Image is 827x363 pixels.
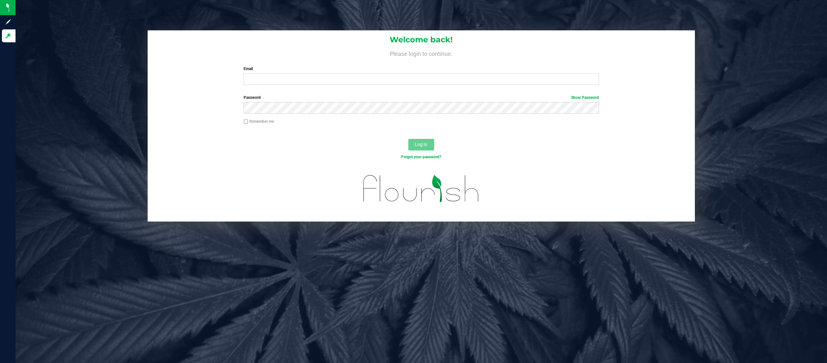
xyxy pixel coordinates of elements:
[244,95,261,100] span: Password
[148,36,695,44] h1: Welcome back!
[353,167,490,211] img: flourish_logo.svg
[244,119,248,124] input: Remember me
[5,33,11,39] inline-svg: Log in
[148,49,695,57] h4: Please login to continue.
[571,95,599,100] a: Show Password
[5,19,11,25] inline-svg: Sign up
[408,139,434,150] button: Log In
[244,66,599,72] label: Email
[415,142,427,147] span: Log In
[244,119,274,124] label: Remember me
[401,155,441,159] a: Forgot your password?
